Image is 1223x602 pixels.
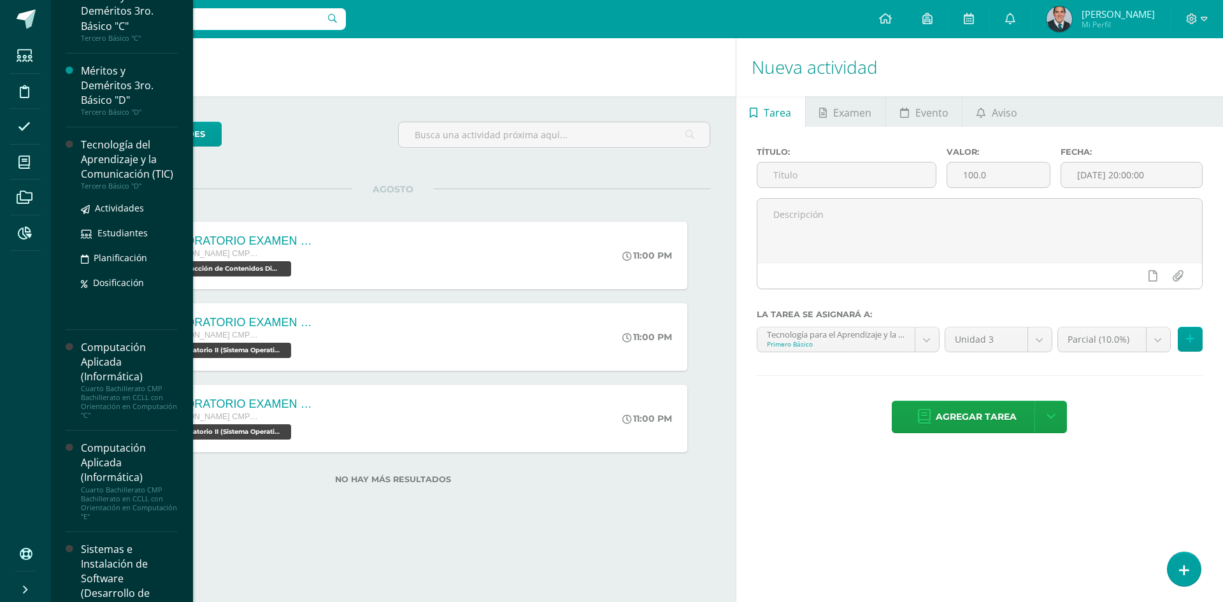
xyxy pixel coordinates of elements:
[806,96,885,127] a: Examen
[757,327,939,352] a: Tecnología para el Aprendizaje y la Comunicación (Informática) 'D'Primero Básico
[886,96,962,127] a: Evento
[936,401,1017,433] span: Agregar tarea
[962,96,1031,127] a: Aviso
[81,441,178,520] a: Computación Aplicada (Informática)Cuarto Bachillerato CMP Bachillerato en CCLL con Orientación en...
[164,343,291,358] span: Laboratorio II (Sistema Operativo Macintoch) 'B'
[622,250,672,261] div: 11:00 PM
[164,234,317,248] div: LABORATORIO EXAMEN DE UNIDAD
[947,162,1050,187] input: Puntos máximos
[164,249,259,258] span: [PERSON_NAME] CMP Bachillerato en CCLL con Orientación en Computación
[81,108,178,117] div: Tercero Básico "D"
[1047,6,1072,32] img: a9976b1cad2e56b1ca6362e8fabb9e16.png
[95,202,144,214] span: Actividades
[622,413,672,424] div: 11:00 PM
[93,276,144,289] span: Dosificación
[767,327,905,340] div: Tecnología para el Aprendizaje y la Comunicación (Informática) 'D'
[76,475,710,484] label: No hay más resultados
[81,138,178,182] div: Tecnología del Aprendizaje y la Comunicación (TIC)
[915,97,948,128] span: Evento
[81,201,178,215] a: Actividades
[81,64,178,108] div: Méritos y Deméritos 3ro. Básico "D"
[399,122,709,147] input: Busca una actividad próxima aquí...
[622,331,672,343] div: 11:00 PM
[81,64,178,117] a: Méritos y Deméritos 3ro. Básico "D"Tercero Básico "D"
[81,34,178,43] div: Tercero Básico "C"
[736,96,805,127] a: Tarea
[1058,327,1170,352] a: Parcial (10.0%)
[767,340,905,348] div: Primero Básico
[757,162,936,187] input: Título
[81,182,178,190] div: Tercero Básico "D"
[81,485,178,521] div: Cuarto Bachillerato CMP Bachillerato en CCLL con Orientación en Computación "E"
[164,316,317,329] div: LABORATORIO EXAMEN DE UNIDAD
[1082,19,1155,30] span: Mi Perfil
[59,8,346,30] input: Busca un usuario...
[352,183,434,195] span: AGOSTO
[1061,162,1202,187] input: Fecha de entrega
[757,310,1203,319] label: La tarea se asignará a:
[164,331,259,340] span: [PERSON_NAME] CMP Bachillerato en CCLL con Orientación en Computación
[81,340,178,384] div: Computación Aplicada (Informática)
[81,275,178,290] a: Dosificación
[1061,147,1203,157] label: Fecha:
[81,384,178,420] div: Cuarto Bachillerato CMP Bachillerato en CCLL con Orientación en Computación "C"
[164,261,291,276] span: Producción de Contenidos Digitales 'D'
[81,226,178,240] a: Estudiantes
[955,327,1018,352] span: Unidad 3
[164,424,291,440] span: Laboratorio II (Sistema Operativo Macintoch) 'D'
[81,441,178,485] div: Computación Aplicada (Informática)
[945,327,1052,352] a: Unidad 3
[1082,8,1155,20] span: [PERSON_NAME]
[947,147,1050,157] label: Valor:
[992,97,1017,128] span: Aviso
[66,38,720,96] h1: Actividades
[164,412,259,421] span: [PERSON_NAME] CMP Bachillerato en CCLL con Orientación en Computación
[164,398,317,411] div: LABORATORIO EXAMEN DE UNIDAD
[81,250,178,265] a: Planificación
[81,340,178,420] a: Computación Aplicada (Informática)Cuarto Bachillerato CMP Bachillerato en CCLL con Orientación en...
[94,252,147,264] span: Planificación
[81,138,178,190] a: Tecnología del Aprendizaje y la Comunicación (TIC)Tercero Básico "D"
[97,227,148,239] span: Estudiantes
[764,97,791,128] span: Tarea
[833,97,871,128] span: Examen
[752,38,1208,96] h1: Nueva actividad
[757,147,936,157] label: Título:
[1068,327,1136,352] span: Parcial (10.0%)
